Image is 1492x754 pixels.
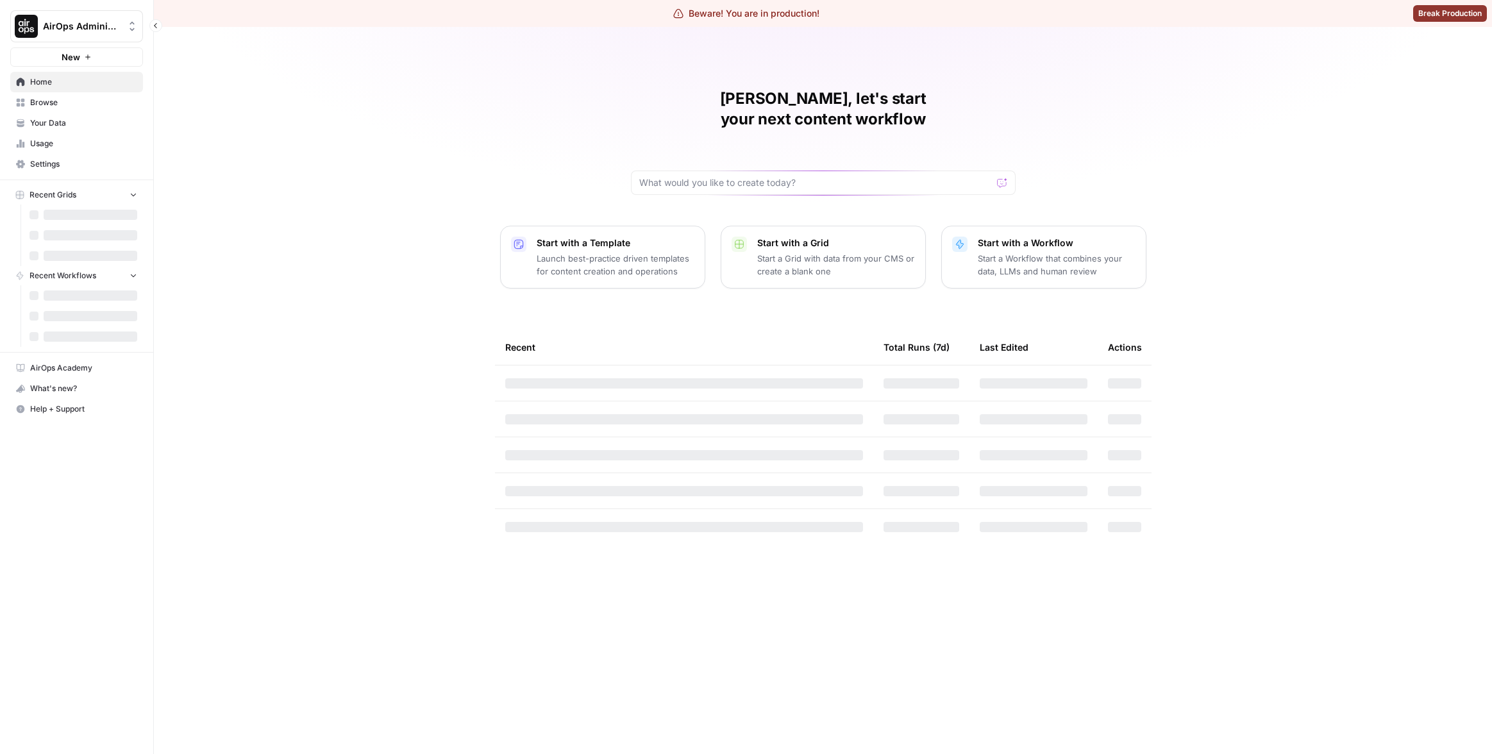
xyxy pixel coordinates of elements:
a: Your Data [10,113,143,133]
button: Start with a WorkflowStart a Workflow that combines your data, LLMs and human review [941,226,1146,289]
div: Total Runs (7d) [884,330,950,365]
span: Recent Workflows [29,270,96,281]
span: Settings [30,158,137,170]
span: Recent Grids [29,189,76,201]
div: Actions [1108,330,1142,365]
div: Recent [505,330,863,365]
h1: [PERSON_NAME], let's start your next content workflow [631,88,1016,130]
span: AirOps Academy [30,362,137,374]
span: New [62,51,80,63]
span: Usage [30,138,137,149]
p: Start a Workflow that combines your data, LLMs and human review [978,252,1136,278]
a: Browse [10,92,143,113]
p: Launch best-practice driven templates for content creation and operations [537,252,694,278]
img: AirOps Administrative Logo [15,15,38,38]
button: Start with a GridStart a Grid with data from your CMS or create a blank one [721,226,926,289]
a: Settings [10,154,143,174]
div: Last Edited [980,330,1028,365]
a: AirOps Academy [10,358,143,378]
button: Help + Support [10,399,143,419]
button: Start with a TemplateLaunch best-practice driven templates for content creation and operations [500,226,705,289]
a: Home [10,72,143,92]
span: Help + Support [30,403,137,415]
button: What's new? [10,378,143,399]
p: Start with a Template [537,237,694,249]
div: What's new? [11,379,142,398]
div: Beware! You are in production! [673,7,819,20]
button: Recent Grids [10,185,143,205]
p: Start with a Grid [757,237,915,249]
span: Your Data [30,117,137,129]
button: Workspace: AirOps Administrative [10,10,143,42]
a: Usage [10,133,143,154]
input: What would you like to create today? [639,176,992,189]
span: Browse [30,97,137,108]
p: Start with a Workflow [978,237,1136,249]
button: Break Production [1413,5,1487,22]
button: Recent Workflows [10,266,143,285]
span: AirOps Administrative [43,20,121,33]
span: Break Production [1418,8,1482,19]
span: Home [30,76,137,88]
p: Start a Grid with data from your CMS or create a blank one [757,252,915,278]
button: New [10,47,143,67]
